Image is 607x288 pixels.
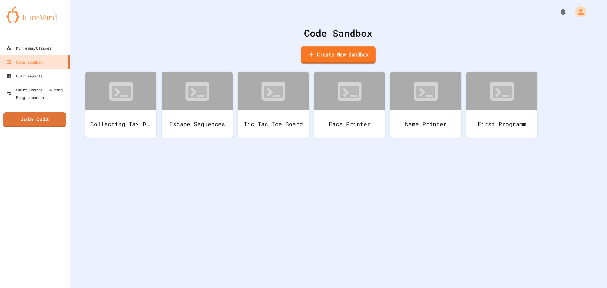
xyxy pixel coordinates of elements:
div: First Programm [466,110,537,138]
div: Collecting Tax Data [85,110,156,138]
div: Name Printer [390,110,461,138]
div: Code Sandbox [85,26,591,40]
div: My Teams/Classes [6,44,52,52]
div: My Account [568,4,588,19]
div: Code Sandbox [6,58,43,66]
div: My Notifications [548,6,568,17]
div: Face Printer [314,110,385,138]
a: Name Printer [390,72,461,138]
div: Quiz Reports [6,72,43,80]
div: Tic Tac Toe Board [238,110,309,138]
a: First Programm [466,72,537,138]
div: Escape Sequences [162,110,233,138]
a: Collecting Tax Data [85,72,156,138]
img: logo-orange.svg [6,6,63,23]
div: Smart Doorbell & Ping Pong Launcher [6,86,67,101]
a: Face Printer [314,72,385,138]
a: Tic Tac Toe Board [238,72,309,138]
a: Create New Sandbox [301,46,376,64]
a: Escape Sequences [162,72,233,138]
a: Join Quiz [3,112,66,127]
